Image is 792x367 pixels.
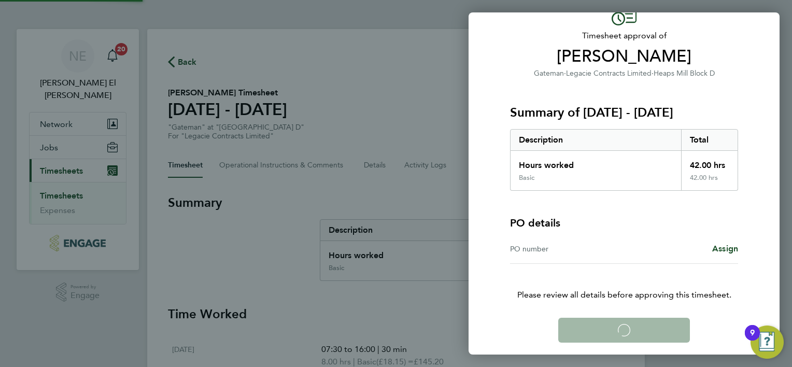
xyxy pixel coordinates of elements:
[566,69,652,78] span: Legacie Contracts Limited
[510,46,738,67] span: [PERSON_NAME]
[511,151,681,174] div: Hours worked
[534,69,564,78] span: Gateman
[511,130,681,150] div: Description
[510,129,738,191] div: Summary of 18 - 24 Aug 2025
[510,104,738,121] h3: Summary of [DATE] - [DATE]
[681,174,738,190] div: 42.00 hrs
[498,264,751,301] p: Please review all details before approving this timesheet.
[750,333,755,346] div: 9
[712,243,738,255] a: Assign
[519,174,534,182] div: Basic
[654,69,715,78] span: Heaps Mill Block D
[712,244,738,253] span: Assign
[681,130,738,150] div: Total
[681,151,738,174] div: 42.00 hrs
[510,30,738,42] span: Timesheet approval of
[510,216,560,230] h4: PO details
[652,69,654,78] span: ·
[564,69,566,78] span: ·
[510,243,624,255] div: PO number
[751,326,784,359] button: Open Resource Center, 9 new notifications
